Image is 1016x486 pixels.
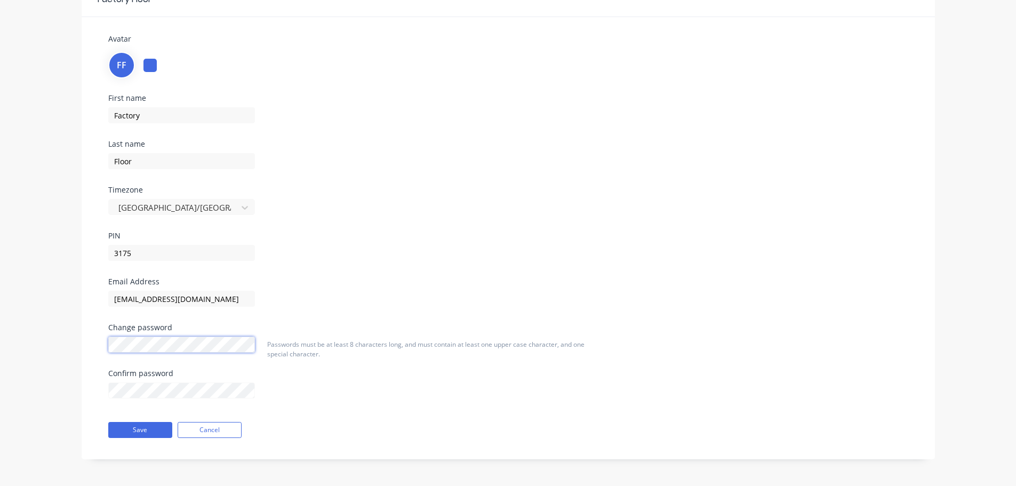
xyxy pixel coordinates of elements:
[108,94,364,102] div: First name
[108,324,255,331] div: Change password
[108,370,255,377] div: Confirm password
[108,232,364,240] div: PIN
[108,278,364,285] div: Email Address
[117,59,126,71] span: FF
[108,186,364,194] div: Timezone
[267,340,585,358] span: Passwords must be at least 8 characters long, and must contain at least one upper case character,...
[108,422,172,438] button: Save
[108,34,131,44] span: Avatar
[178,422,242,438] button: Cancel
[108,140,364,148] div: Last name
